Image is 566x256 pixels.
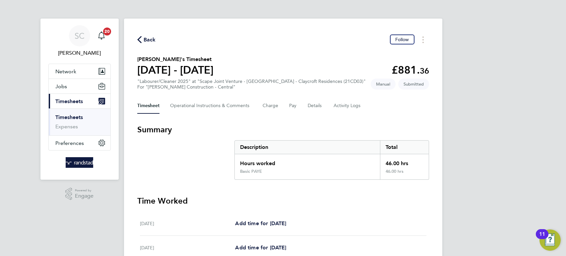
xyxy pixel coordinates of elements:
[380,169,428,179] div: 46.00 hrs
[65,188,94,200] a: Powered byEngage
[235,244,286,251] span: Add time for [DATE]
[55,83,67,90] span: Jobs
[334,98,361,114] button: Activity Logs
[137,84,366,90] div: For "[PERSON_NAME] Construction - Central"
[144,36,156,44] span: Back
[235,244,286,252] a: Add time for [DATE]
[380,141,428,154] div: Total
[371,79,396,90] span: This timesheet was manually created.
[49,108,110,135] div: Timesheets
[66,157,93,168] img: randstad-logo-retina.png
[75,188,94,193] span: Powered by
[234,140,429,180] div: Summary
[380,154,428,169] div: 46.00 hrs
[289,98,297,114] button: Pay
[235,141,380,154] div: Description
[170,98,252,114] button: Operational Instructions & Comments
[392,64,429,76] app-decimal: £881.
[539,229,561,251] button: Open Resource Center, 11 new notifications
[390,34,414,44] button: Follow
[137,196,429,206] h3: Time Worked
[137,98,159,114] button: Timesheet
[48,25,111,57] a: SC[PERSON_NAME]
[55,140,84,146] span: Preferences
[75,193,94,199] span: Engage
[240,169,262,174] div: Basic PAYE
[308,98,323,114] button: Details
[55,98,83,104] span: Timesheets
[103,28,111,35] span: 20
[140,220,235,227] div: [DATE]
[395,36,409,42] span: Follow
[95,25,108,46] a: 20
[49,94,110,108] button: Timesheets
[49,136,110,150] button: Preferences
[55,68,76,75] span: Network
[137,55,214,63] h2: [PERSON_NAME]'s Timesheet
[539,234,545,243] div: 11
[235,220,286,227] a: Add time for [DATE]
[137,124,429,135] h3: Summary
[55,123,78,130] a: Expenses
[75,32,85,40] span: SC
[398,79,429,90] span: This timesheet is Submitted.
[55,114,83,120] a: Timesheets
[48,157,111,168] a: Go to home page
[137,63,214,77] h1: [DATE] - [DATE]
[48,49,111,57] span: Sallie Cutts
[137,35,156,44] button: Back
[140,244,235,252] div: [DATE]
[137,79,366,90] div: "Labourer/Cleaner 2025" at "Scape Joint Venture - [GEOGRAPHIC_DATA] - Claycroft Residences (21CD03)"
[263,98,279,114] button: Charge
[235,220,286,226] span: Add time for [DATE]
[235,154,380,169] div: Hours worked
[417,34,429,45] button: Timesheets Menu
[49,64,110,79] button: Network
[40,19,119,180] nav: Main navigation
[420,66,429,76] span: 36
[49,79,110,94] button: Jobs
